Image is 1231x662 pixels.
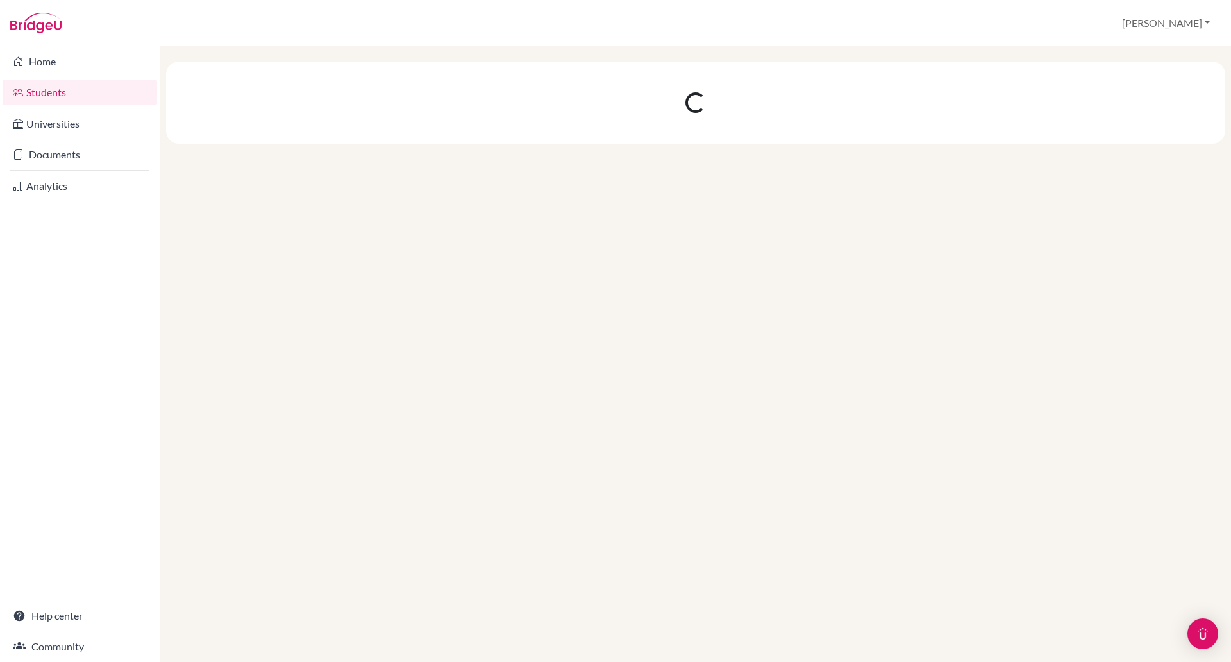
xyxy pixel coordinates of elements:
a: Students [3,80,157,105]
button: [PERSON_NAME] [1116,11,1216,35]
a: Universities [3,111,157,137]
a: Documents [3,142,157,167]
a: Home [3,49,157,74]
a: Analytics [3,173,157,199]
a: Help center [3,603,157,629]
img: Bridge-U [10,13,62,33]
a: Community [3,634,157,659]
div: Open Intercom Messenger [1187,618,1218,649]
